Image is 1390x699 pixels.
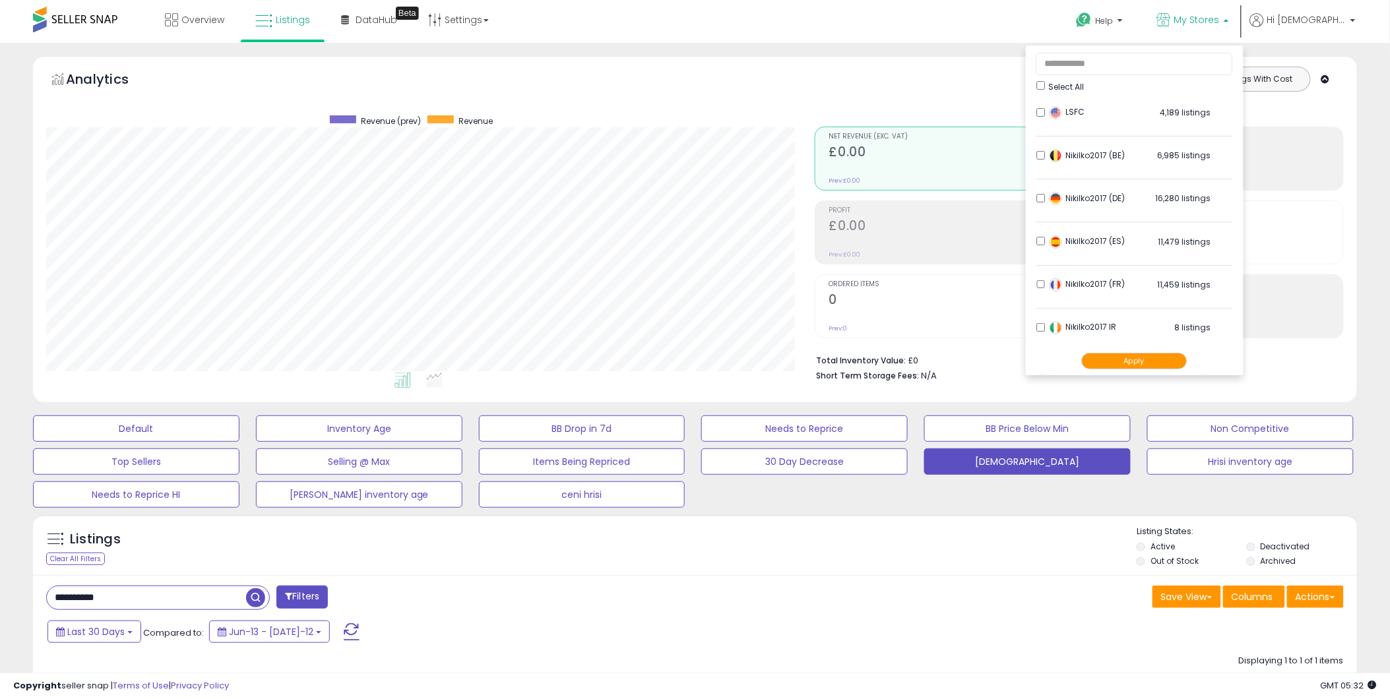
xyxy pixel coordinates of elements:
[46,553,105,565] div: Clear All Filters
[817,355,906,366] b: Total Inventory Value:
[229,625,313,638] span: Jun-13 - [DATE]-12
[1050,278,1063,291] img: france.png
[256,481,462,508] button: [PERSON_NAME] inventory age
[256,415,462,442] button: Inventory Age
[1050,235,1125,247] span: Nikilko2017 (ES)
[1151,541,1175,552] label: Active
[33,415,239,442] button: Default
[1208,71,1306,88] button: Listings With Cost
[1321,679,1377,692] span: 2025-08-12 05:32 GMT
[479,448,685,475] button: Items Being Repriced
[1082,353,1187,369] button: Apply
[1158,150,1211,161] span: 6,985 listings
[1147,448,1354,475] button: Hrisi inventory age
[1261,541,1310,552] label: Deactivated
[276,13,310,26] span: Listings
[1050,150,1125,161] span: Nikilko2017 (BE)
[1267,13,1346,26] span: Hi [DEMOGRAPHIC_DATA]
[1050,235,1063,249] img: spain.png
[113,679,169,692] a: Terms of Use
[479,481,685,508] button: ceni hrisi
[171,679,229,692] a: Privacy Policy
[1158,236,1211,247] span: 11,479 listings
[1147,415,1354,442] button: Non Competitive
[33,448,239,475] button: Top Sellers
[829,133,1072,140] span: Net Revenue (Exc. VAT)
[924,415,1131,442] button: BB Price Below Min
[47,621,141,643] button: Last 30 Days
[479,415,685,442] button: BB Drop in 7d
[256,448,462,475] button: Selling @ Max
[209,621,330,643] button: Jun-13 - [DATE]-12
[1066,2,1136,43] a: Help
[1050,321,1063,334] img: ireland.png
[1050,192,1063,205] img: germany.png
[356,13,397,26] span: DataHub
[817,370,920,381] b: Short Term Storage Fees:
[1049,81,1085,92] span: Select All
[1174,13,1220,26] span: My Stores
[817,351,1334,367] li: £0
[1153,586,1221,608] button: Save View
[70,530,121,549] h5: Listings
[1160,107,1211,118] span: 4,189 listings
[1287,586,1344,608] button: Actions
[1137,526,1357,538] p: Listing States:
[276,586,328,609] button: Filters
[1158,279,1211,290] span: 11,459 listings
[829,144,1072,162] h2: £0.00
[1223,586,1285,608] button: Columns
[1050,321,1117,332] span: Nikilko2017 IR
[1050,106,1085,117] span: LSFC
[1076,12,1092,28] i: Get Help
[181,13,224,26] span: Overview
[66,70,154,92] h5: Analytics
[396,7,419,20] div: Tooltip anchor
[13,679,61,692] strong: Copyright
[1175,322,1211,333] span: 8 listings
[829,292,1072,310] h2: 0
[13,680,229,692] div: seller snap | |
[361,115,421,127] span: Revenue (prev)
[1050,106,1063,119] img: usa.png
[1232,590,1273,603] span: Columns
[829,281,1072,288] span: Ordered Items
[829,177,861,185] small: Prev: £0.00
[143,626,204,639] span: Compared to:
[1050,278,1125,289] span: Nikilko2017 (FR)
[701,448,908,475] button: 30 Day Decrease
[829,251,861,258] small: Prev: £0.00
[1050,193,1125,204] span: Nikilko2017 (DE)
[924,448,1131,475] button: [DEMOGRAPHIC_DATA]
[33,481,239,508] button: Needs to Reprice HI
[1151,555,1199,566] label: Out of Stock
[1050,149,1063,162] img: belgium.png
[1239,655,1344,667] div: Displaying 1 to 1 of 1 items
[922,369,937,382] span: N/A
[829,324,848,332] small: Prev: 0
[829,207,1072,214] span: Profit
[1096,15,1114,26] span: Help
[701,415,908,442] button: Needs to Reprice
[829,218,1072,236] h2: £0.00
[458,115,493,127] span: Revenue
[67,625,125,638] span: Last 30 Days
[1261,555,1296,566] label: Archived
[1250,13,1356,43] a: Hi [DEMOGRAPHIC_DATA]
[1156,193,1211,204] span: 16,280 listings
